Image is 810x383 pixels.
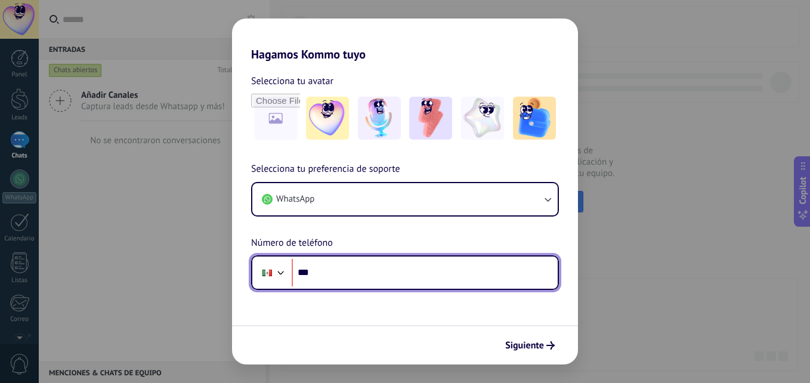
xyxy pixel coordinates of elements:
span: Selecciona tu avatar [251,73,333,89]
span: WhatsApp [276,193,314,205]
button: Siguiente [500,335,560,356]
img: -4.jpeg [461,97,504,140]
img: -3.jpeg [409,97,452,140]
img: -1.jpeg [306,97,349,140]
div: Mexico: + 52 [256,260,279,285]
button: WhatsApp [252,183,558,215]
img: -5.jpeg [513,97,556,140]
span: Siguiente [505,341,544,350]
span: Selecciona tu preferencia de soporte [251,162,400,177]
h2: Hagamos Kommo tuyo [232,18,578,61]
span: Número de teléfono [251,236,333,251]
img: -2.jpeg [358,97,401,140]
